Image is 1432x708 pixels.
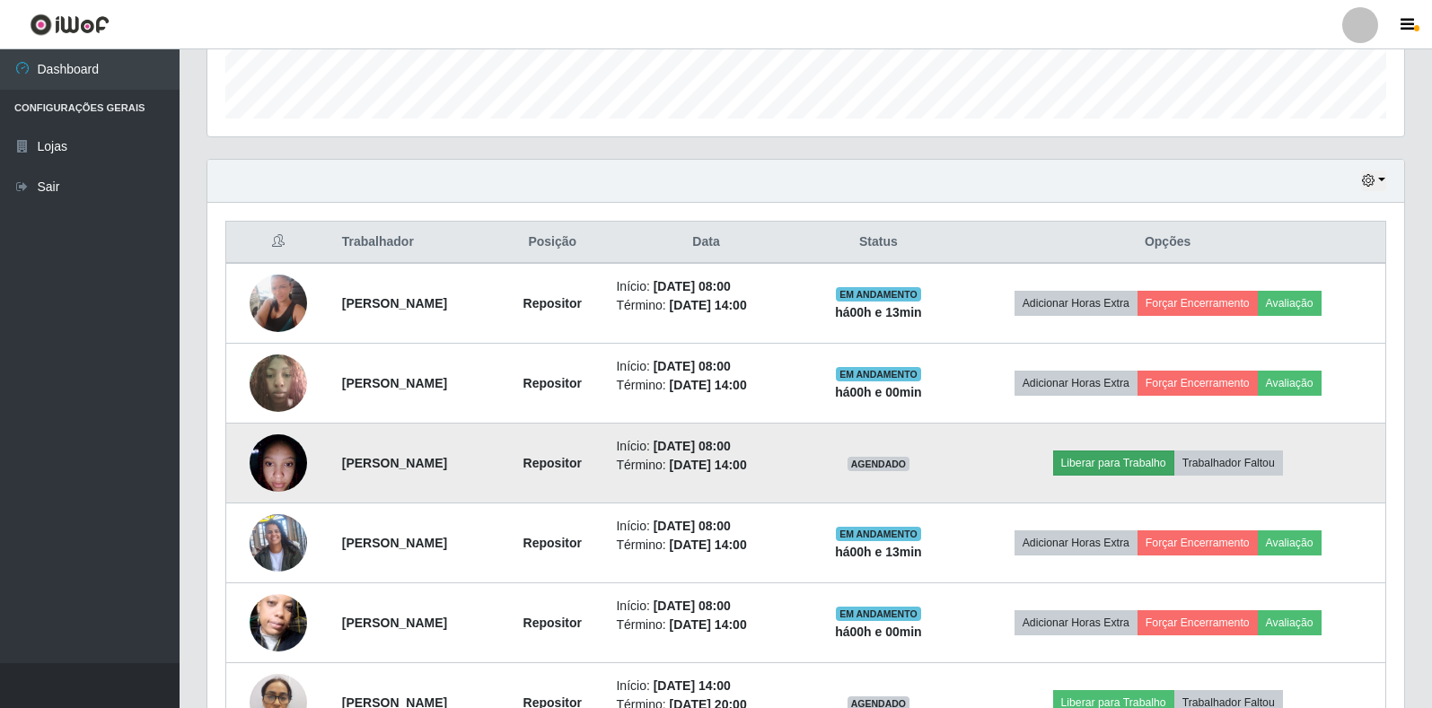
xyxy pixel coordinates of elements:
[616,277,795,296] li: Início:
[670,378,747,392] time: [DATE] 14:00
[848,457,910,471] span: AGENDADO
[835,545,922,559] strong: há 00 h e 13 min
[1138,610,1258,635] button: Forçar Encerramento
[616,616,795,634] li: Término:
[250,345,307,421] img: 1752934097252.jpeg
[670,617,747,632] time: [DATE] 14:00
[342,456,447,470] strong: [PERSON_NAME]
[1053,450,1174,476] button: Liberar para Trabalho
[342,616,447,630] strong: [PERSON_NAME]
[499,222,605,264] th: Posição
[1258,291,1322,316] button: Avaliação
[670,458,747,472] time: [DATE] 14:00
[835,305,922,319] strong: há 00 h e 13 min
[950,222,1385,264] th: Opções
[1174,450,1283,476] button: Trabalhador Faltou
[836,287,921,302] span: EM ANDAMENTO
[1138,291,1258,316] button: Forçar Encerramento
[523,296,582,310] strong: Repositor
[616,296,795,315] li: Término:
[654,359,731,373] time: [DATE] 08:00
[331,222,499,264] th: Trabalhador
[654,678,731,693] time: [DATE] 14:00
[1258,530,1322,555] button: Avaliação
[523,536,582,550] strong: Repositor
[835,385,922,399] strong: há 00 h e 00 min
[523,456,582,470] strong: Repositor
[1258,371,1322,396] button: Avaliação
[670,538,747,552] time: [DATE] 14:00
[836,527,921,541] span: EM ANDAMENTO
[1015,291,1138,316] button: Adicionar Horas Extra
[1015,530,1138,555] button: Adicionar Horas Extra
[616,376,795,395] li: Término:
[836,367,921,381] span: EM ANDAMENTO
[654,519,731,533] time: [DATE] 08:00
[616,597,795,616] li: Início:
[250,572,307,674] img: 1753494056504.jpeg
[250,424,307,501] img: 1753224440001.jpeg
[1015,371,1138,396] button: Adicionar Horas Extra
[1138,371,1258,396] button: Forçar Encerramento
[1138,530,1258,555] button: Forçar Encerramento
[250,275,307,332] img: 1748525639874.jpeg
[605,222,806,264] th: Data
[654,599,731,613] time: [DATE] 08:00
[654,439,731,453] time: [DATE] 08:00
[250,492,307,594] img: 1753373810898.jpeg
[1258,610,1322,635] button: Avaliação
[807,222,951,264] th: Status
[654,279,731,293] time: [DATE] 08:00
[616,456,795,475] li: Término:
[342,376,447,390] strong: [PERSON_NAME]
[342,296,447,310] strong: [PERSON_NAME]
[523,616,582,630] strong: Repositor
[835,625,922,639] strong: há 00 h e 00 min
[836,607,921,621] span: EM ANDAMENTO
[523,376,582,390] strong: Repositor
[30,13,110,36] img: CoreUI Logo
[616,357,795,376] li: Início:
[342,536,447,550] strong: [PERSON_NAME]
[670,298,747,312] time: [DATE] 14:00
[1015,610,1138,635] button: Adicionar Horas Extra
[616,677,795,695] li: Início:
[616,517,795,536] li: Início:
[616,536,795,555] li: Término:
[616,437,795,456] li: Início:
